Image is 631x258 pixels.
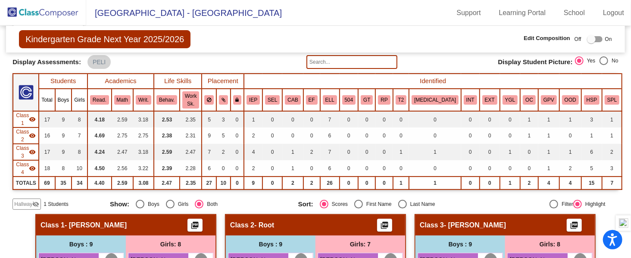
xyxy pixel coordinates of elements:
[407,200,435,208] div: Last Name
[13,144,39,160] td: Hidden teacher - Magee
[231,89,244,111] th: Keep with teacher
[112,111,133,127] td: 2.59
[154,127,180,144] td: 2.38
[393,160,409,177] td: 0
[55,144,72,160] td: 9
[13,160,39,177] td: Hidden teacher - Pistoia
[244,160,262,177] td: 2
[581,111,602,127] td: 3
[298,200,313,208] span: Sort:
[567,219,582,232] button: Print Students Details
[538,111,559,127] td: 1
[480,177,500,190] td: 0
[363,200,392,208] div: First Name
[133,144,154,160] td: 3.18
[375,177,393,190] td: 0
[315,236,405,253] div: Girls: 7
[480,127,500,144] td: 0
[558,200,573,208] div: Filter
[110,200,129,208] span: Show:
[154,160,180,177] td: 2.39
[538,160,559,177] td: 1
[39,74,87,89] th: Students
[575,56,619,68] mat-radio-group: Select an option
[500,89,521,111] th: Young for Grade Level
[320,111,340,127] td: 7
[608,57,618,65] div: No
[19,30,191,48] span: Kindergarten Grade Next Year 2025/2026
[500,144,521,160] td: 1
[520,111,538,127] td: 1
[320,177,340,190] td: 26
[39,160,55,177] td: 18
[175,200,189,208] div: Girls
[282,160,303,177] td: 1
[112,160,133,177] td: 2.56
[520,160,538,177] td: 0
[216,89,231,111] th: Keep with students
[16,112,29,127] span: Class 1
[409,89,461,111] th: MTSS Tier 3
[375,144,393,160] td: 0
[244,74,622,89] th: Identified
[244,177,262,190] td: 9
[144,200,159,208] div: Boys
[156,95,177,105] button: Behav.
[303,127,320,144] td: 0
[202,89,216,111] th: Keep away students
[231,160,244,177] td: 0
[12,58,81,66] span: Display Assessments:
[303,144,320,160] td: 2
[133,177,154,190] td: 3.08
[358,160,375,177] td: 0
[180,160,202,177] td: 2.28
[569,221,580,233] mat-icon: picture_as_pdf
[133,127,154,144] td: 2.75
[306,55,397,69] input: Search...
[500,160,521,177] td: 0
[520,127,538,144] td: 1
[358,144,375,160] td: 0
[282,111,303,127] td: 0
[524,34,570,43] span: Edit Composition
[581,177,602,190] td: 15
[409,111,461,127] td: 0
[154,177,180,190] td: 2.47
[320,127,340,144] td: 6
[90,95,109,105] button: Read.
[282,177,303,190] td: 2
[39,111,55,127] td: 17
[500,111,521,127] td: 0
[87,111,112,127] td: 4.18
[523,95,536,105] button: OC
[87,144,112,160] td: 4.24
[112,144,133,160] td: 2.47
[323,95,337,105] button: ELL
[320,89,340,111] th: English Language Learner
[216,160,231,177] td: 0
[602,111,622,127] td: 1
[262,160,282,177] td: 0
[13,127,39,144] td: Hidden teacher - Root
[559,89,581,111] th: Lives Out of District
[244,144,262,160] td: 4
[461,127,480,144] td: 0
[154,144,180,160] td: 2.59
[358,111,375,127] td: 0
[126,236,216,253] div: Girls: 8
[41,221,65,230] span: Class 1
[602,127,622,144] td: 1
[262,177,282,190] td: 0
[247,95,260,105] button: IEP
[202,111,216,127] td: 5
[358,89,375,111] th: Gifted and Talented
[541,95,557,105] button: GPV
[378,95,390,105] button: RP
[461,111,480,127] td: 0
[110,200,292,208] mat-radio-group: Select an option
[562,95,579,105] button: OOD
[282,144,303,160] td: 1
[503,95,518,105] button: YGL
[559,160,581,177] td: 2
[87,55,111,69] mat-chip: PELI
